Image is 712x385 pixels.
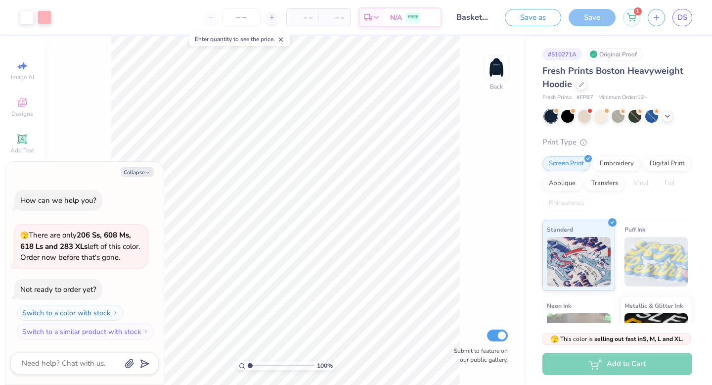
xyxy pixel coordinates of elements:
span: This color is . [550,335,683,343]
img: Back [487,57,506,77]
img: Neon Ink [547,313,611,363]
button: Save as [505,9,561,26]
span: Puff Ink [624,224,645,235]
span: 1 [634,7,642,15]
div: Not ready to order yet? [20,285,96,294]
input: – – [222,8,261,26]
div: Embroidery [593,156,640,171]
img: Metallic & Glitter Ink [624,313,688,363]
div: Foil [658,176,681,191]
div: How can we help you? [20,195,96,205]
span: 🫣 [20,231,29,240]
span: Metallic & Glitter Ink [624,300,683,311]
label: Submit to feature on our public gallery. [448,346,508,364]
span: Fresh Prints Boston Heavyweight Hoodie [542,65,683,90]
a: DS [672,9,692,26]
span: Designs [11,110,33,118]
span: Standard [547,224,573,235]
span: – – [293,12,312,23]
span: There are only left of this color. Order now before that's gone. [20,230,140,262]
div: Back [490,82,503,91]
img: Switch to a similar product with stock [143,329,149,335]
div: Vinyl [627,176,655,191]
span: Minimum Order: 12 + [598,94,648,102]
span: Neon Ink [547,300,571,311]
img: Puff Ink [624,237,688,287]
span: 100 % [317,361,333,370]
div: Rhinestones [542,196,590,211]
button: Switch to a similar product with stock [17,324,154,339]
strong: selling out fast in S, M, L and XL [594,335,682,343]
span: 🫣 [550,335,559,344]
span: N/A [390,12,402,23]
div: Transfers [585,176,624,191]
strong: 206 Ss, 608 Ms, 618 Ls and 283 XLs [20,230,131,251]
input: Untitled Design [449,7,497,27]
span: Fresh Prints [542,94,572,102]
span: Image AI [11,73,34,81]
img: Standard [547,237,611,287]
span: # FP87 [577,94,593,102]
button: Switch to a color with stock [17,305,124,321]
span: FREE [408,14,418,21]
span: – – [324,12,344,23]
div: Screen Print [542,156,590,171]
div: Enter quantity to see the price. [189,32,290,46]
button: Collapse [121,167,154,177]
span: DS [677,12,687,23]
div: Print Type [542,137,692,148]
div: Digital Print [643,156,691,171]
div: Applique [542,176,582,191]
div: # 510271A [542,48,582,60]
img: Switch to a color with stock [112,310,118,316]
div: Original Proof [587,48,642,60]
span: Add Text [10,146,34,154]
